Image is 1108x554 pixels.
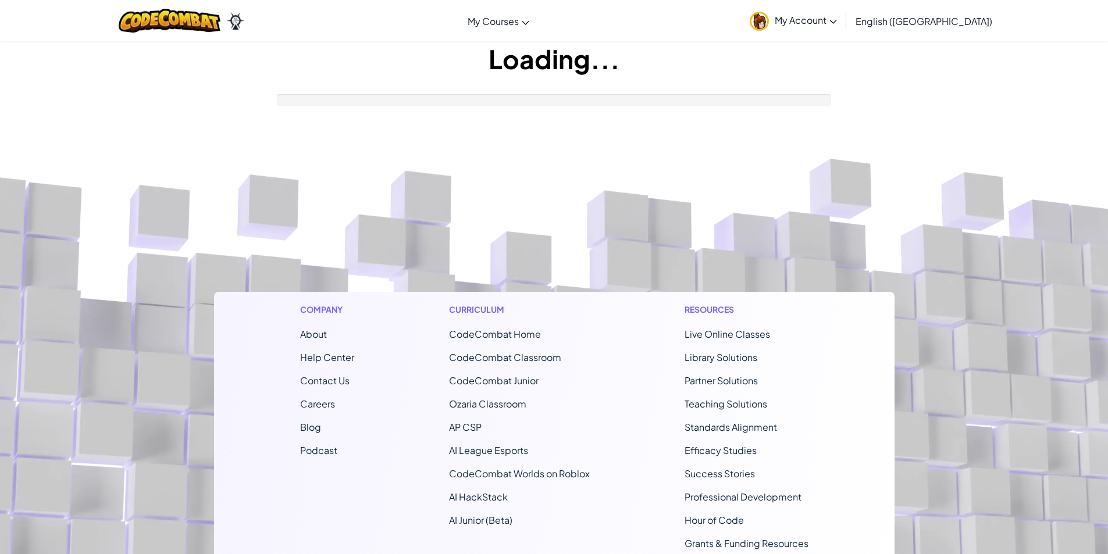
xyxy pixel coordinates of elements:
[300,303,354,316] h1: Company
[856,15,992,27] span: English ([GEOGRAPHIC_DATA])
[449,444,528,456] a: AI League Esports
[226,12,245,30] img: Ozaria
[685,421,777,433] a: Standards Alignment
[775,14,837,26] span: My Account
[300,328,327,340] a: About
[685,398,767,410] a: Teaching Solutions
[685,444,757,456] a: Efficacy Studies
[685,328,770,340] a: Live Online Classes
[449,351,561,363] a: CodeCombat Classroom
[449,491,508,503] a: AI HackStack
[300,421,321,433] a: Blog
[750,12,769,31] img: avatar
[685,491,801,503] a: Professional Development
[449,328,541,340] span: CodeCombat Home
[449,467,590,480] a: CodeCombat Worlds on Roblox
[300,444,337,456] a: Podcast
[685,303,808,316] h1: Resources
[685,537,808,549] a: Grants & Funding Resources
[449,398,526,410] a: Ozaria Classroom
[685,351,757,363] a: Library Solutions
[119,9,220,33] img: CodeCombat logo
[300,374,350,387] span: Contact Us
[744,2,843,39] a: My Account
[300,398,335,410] a: Careers
[850,5,998,37] a: English ([GEOGRAPHIC_DATA])
[685,467,755,480] a: Success Stories
[685,374,758,387] a: Partner Solutions
[449,374,539,387] a: CodeCombat Junior
[462,5,535,37] a: My Courses
[449,421,482,433] a: AP CSP
[685,514,744,526] a: Hour of Code
[468,15,519,27] span: My Courses
[300,351,354,363] a: Help Center
[449,303,590,316] h1: Curriculum
[449,514,512,526] a: AI Junior (Beta)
